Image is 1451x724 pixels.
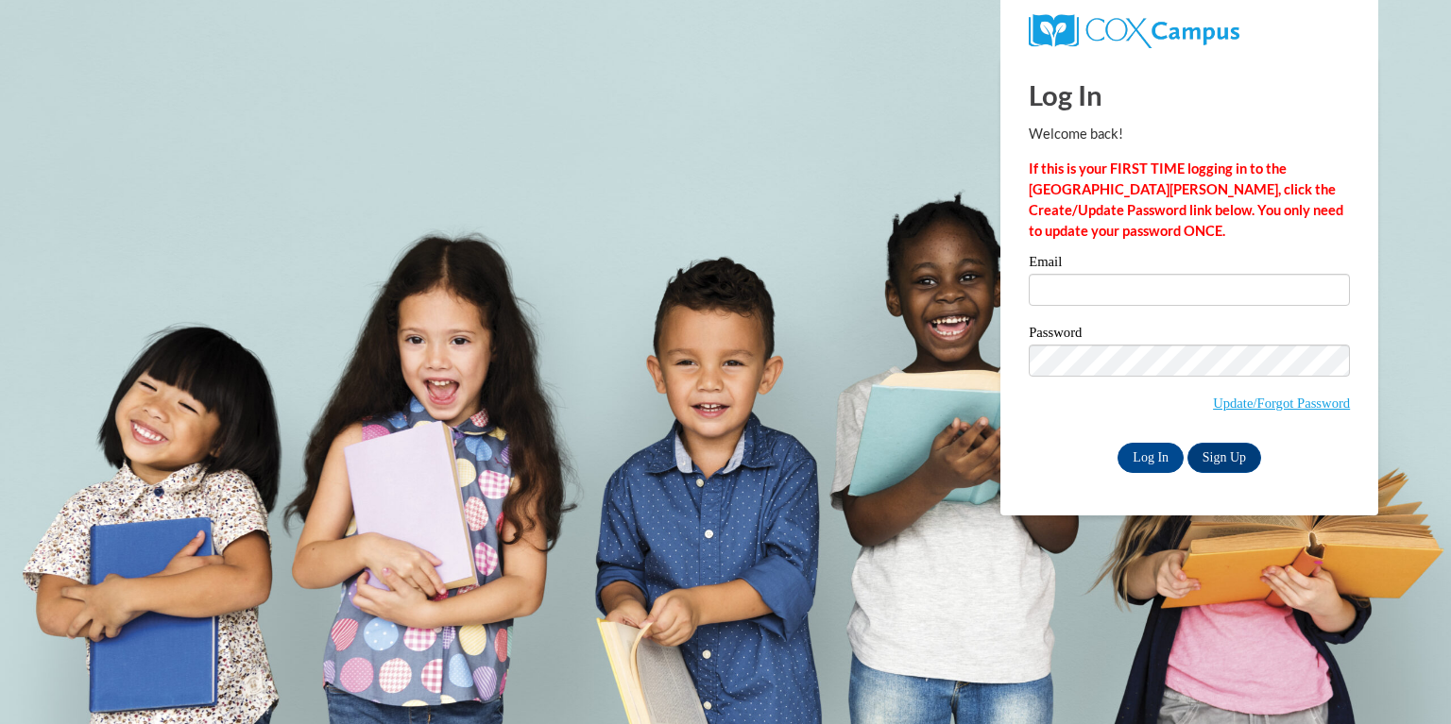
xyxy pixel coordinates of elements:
a: Sign Up [1187,443,1261,473]
img: COX Campus [1029,14,1239,48]
strong: If this is your FIRST TIME logging in to the [GEOGRAPHIC_DATA][PERSON_NAME], click the Create/Upd... [1029,160,1343,239]
label: Email [1029,255,1350,274]
a: Update/Forgot Password [1213,396,1350,411]
a: COX Campus [1029,22,1239,38]
p: Welcome back! [1029,124,1350,144]
h1: Log In [1029,76,1350,114]
input: Log In [1118,443,1184,473]
label: Password [1029,326,1350,345]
